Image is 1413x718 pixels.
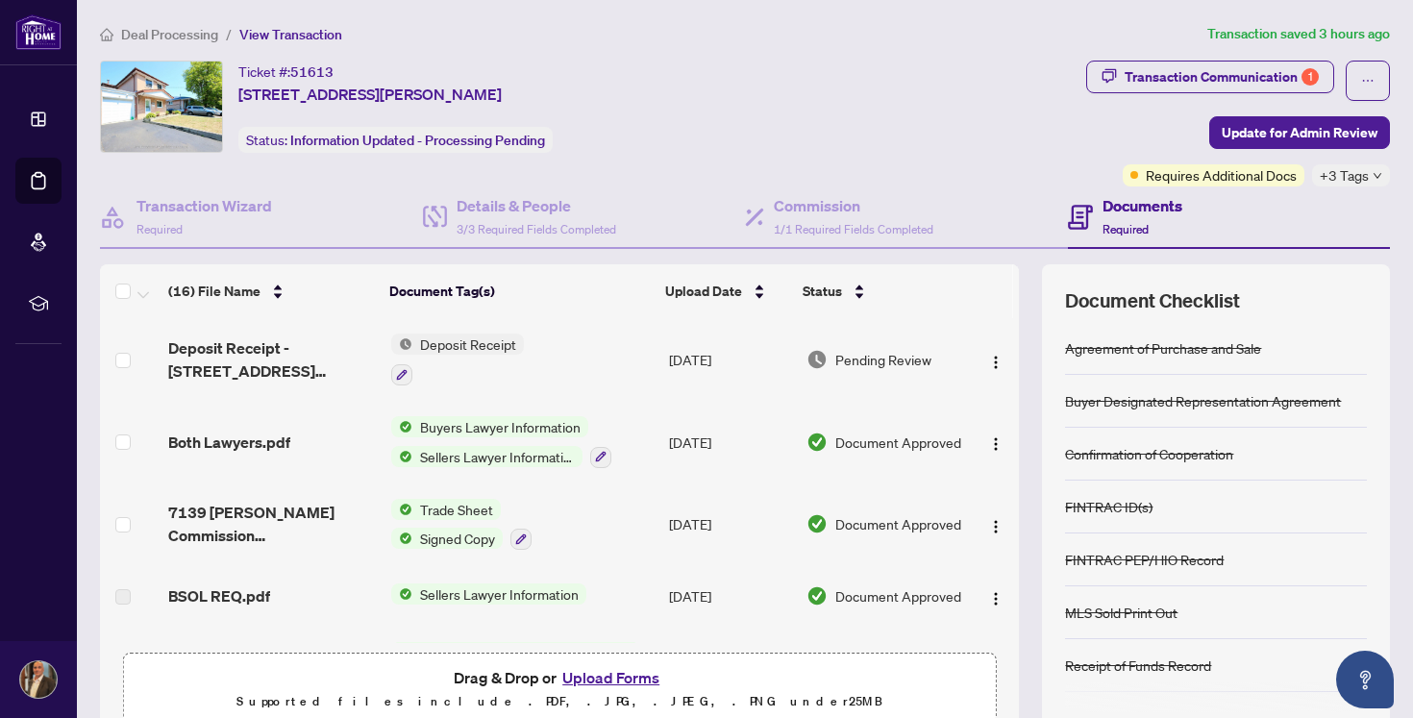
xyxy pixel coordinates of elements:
span: 51613 [290,63,334,81]
img: logo [15,14,62,50]
button: Upload Forms [557,665,665,690]
span: Requires Additional Docs [1146,164,1297,186]
img: IMG-W12348154_1.jpg [101,62,222,152]
span: 3/3 Required Fields Completed [457,222,616,236]
td: [DATE] [661,401,799,483]
th: (16) File Name [161,264,382,318]
span: Signed Copy [412,528,503,549]
button: Status IconBuyer Designated Representation Agreement [391,642,640,694]
div: Receipt of Funds Record [1065,655,1211,676]
span: down [1373,171,1382,181]
article: Transaction saved 3 hours ago [1207,23,1390,45]
span: Information Updated - Processing Pending [290,132,545,149]
div: Transaction Communication [1125,62,1319,92]
img: Status Icon [391,583,412,605]
li: / [226,23,232,45]
div: 1 [1301,68,1319,86]
div: Confirmation of Cooperation [1065,443,1233,464]
span: Drag & Drop or [454,665,665,690]
img: Logo [988,355,1004,370]
span: Status [803,281,842,302]
span: Deal Processing [121,26,218,43]
img: Status Icon [391,446,412,467]
th: Upload Date [657,264,794,318]
button: Open asap [1336,651,1394,708]
img: Logo [988,591,1004,607]
button: Logo [980,508,1011,539]
div: FINTRAC ID(s) [1065,496,1153,517]
th: Document Tag(s) [382,264,658,318]
div: Agreement of Purchase and Sale [1065,337,1261,359]
button: Status IconSellers Lawyer Information [391,583,586,605]
span: Trade Sheet [412,499,501,520]
span: Buyers Lawyer Information [412,416,588,437]
img: Logo [988,436,1004,452]
img: Document Status [806,513,828,534]
span: Sellers Lawyer Information [412,446,583,467]
span: 7139 [PERSON_NAME] Commission Statement_[DATE] 08_42_04.pdf [168,501,375,547]
span: Required [136,222,183,236]
img: Status Icon [391,334,412,355]
button: Logo [980,581,1011,611]
button: Status IconBuyers Lawyer InformationStatus IconSellers Lawyer Information [391,416,611,468]
span: home [100,28,113,41]
span: Buyer Designated Representation Agreement [412,642,640,663]
span: +3 Tags [1320,164,1369,186]
span: Deposit Receipt - [STREET_ADDRESS][PERSON_NAME]pdf [168,336,375,383]
div: MLS Sold Print Out [1065,602,1177,623]
span: Document Approved [835,432,961,453]
span: BSOL REQ.pdf [168,584,270,607]
button: Logo [980,344,1011,375]
button: Status IconTrade SheetStatus IconSigned Copy [391,499,532,551]
button: Status IconDeposit Receipt [391,334,524,385]
span: 1/1 Required Fields Completed [774,222,933,236]
span: Deposit Receipt [412,334,524,355]
span: [STREET_ADDRESS][PERSON_NAME] [238,83,502,106]
button: Logo [980,427,1011,458]
img: Document Status [806,432,828,453]
span: Document Checklist [1065,287,1240,314]
span: Document Approved [835,513,961,534]
td: [DATE] [661,565,799,627]
button: Update for Admin Review [1209,116,1390,149]
h4: Transaction Wizard [136,194,272,217]
img: Status Icon [391,416,412,437]
span: Upload Date [665,281,742,302]
img: Logo [988,519,1004,534]
td: [DATE] [661,318,799,401]
button: Transaction Communication1 [1086,61,1334,93]
span: Pending Review [835,349,931,370]
h4: Documents [1103,194,1182,217]
span: Document Approved [835,585,961,607]
h4: Details & People [457,194,616,217]
img: Status Icon [391,499,412,520]
span: (16) File Name [168,281,260,302]
img: Document Status [806,349,828,370]
img: Status Icon [391,642,412,663]
img: Profile Icon [20,661,57,698]
h4: Commission [774,194,933,217]
div: Ticket #: [238,61,334,83]
div: Buyer Designated Representation Agreement [1065,390,1341,411]
div: Status: [238,127,553,153]
img: Status Icon [391,528,412,549]
th: Status [795,264,966,318]
span: Required [1103,222,1149,236]
span: Sellers Lawyer Information [412,583,586,605]
span: Both Lawyers.pdf [168,431,290,454]
span: Update for Admin Review [1222,117,1377,148]
span: View Transaction [239,26,342,43]
p: Supported files include .PDF, .JPG, .JPEG, .PNG under 25 MB [136,690,983,713]
img: Document Status [806,585,828,607]
td: [DATE] [661,627,799,709]
div: FINTRAC PEP/HIO Record [1065,549,1224,570]
td: [DATE] [661,483,799,566]
span: ellipsis [1361,74,1375,87]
